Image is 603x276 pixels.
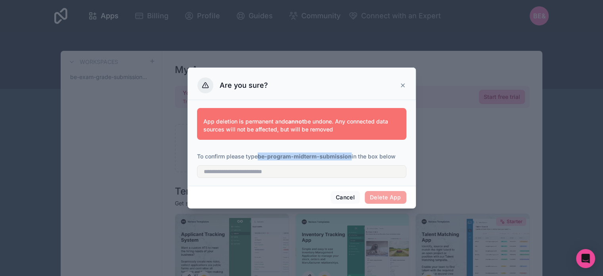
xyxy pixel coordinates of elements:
div: Open Intercom Messenger [576,249,595,268]
p: App deletion is permanent and be undone. Any connected data sources will not be affected, but wil... [203,118,400,133]
strong: be-program-midterm-submission [258,153,352,160]
strong: cannot [285,118,304,125]
p: To confirm please type in the box below [197,152,406,160]
h3: Are you sure? [220,81,268,90]
button: Cancel [331,191,360,204]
